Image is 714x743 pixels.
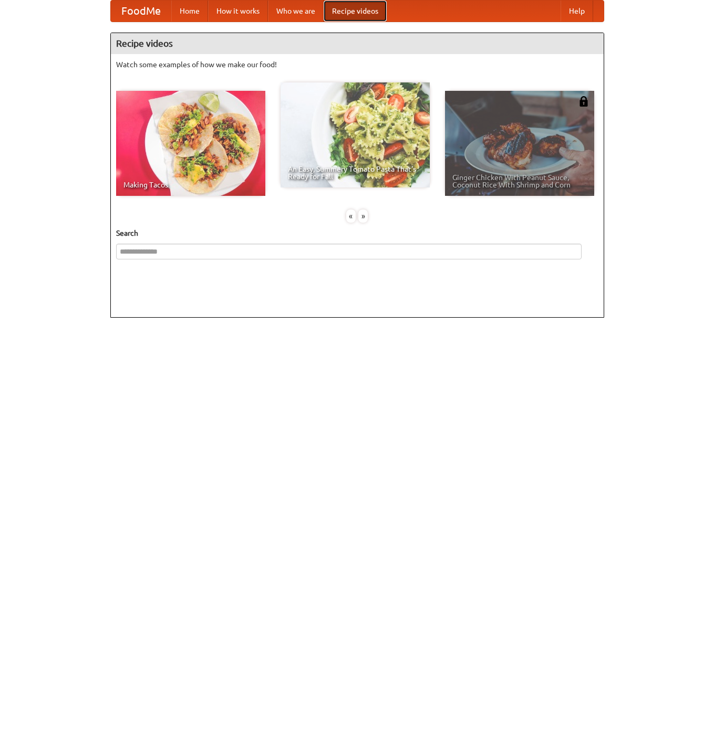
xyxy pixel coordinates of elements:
img: 483408.png [578,96,589,107]
a: Help [561,1,593,22]
a: FoodMe [111,1,171,22]
a: Who we are [268,1,324,22]
div: » [358,210,368,223]
div: « [346,210,356,223]
a: How it works [208,1,268,22]
span: Making Tacos [123,181,258,189]
a: Recipe videos [324,1,387,22]
a: Making Tacos [116,91,265,196]
h4: Recipe videos [111,33,604,54]
a: An Easy, Summery Tomato Pasta That's Ready for Fall [281,82,430,187]
a: Home [171,1,208,22]
p: Watch some examples of how we make our food! [116,59,598,70]
span: An Easy, Summery Tomato Pasta That's Ready for Fall [288,165,422,180]
h5: Search [116,228,598,238]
